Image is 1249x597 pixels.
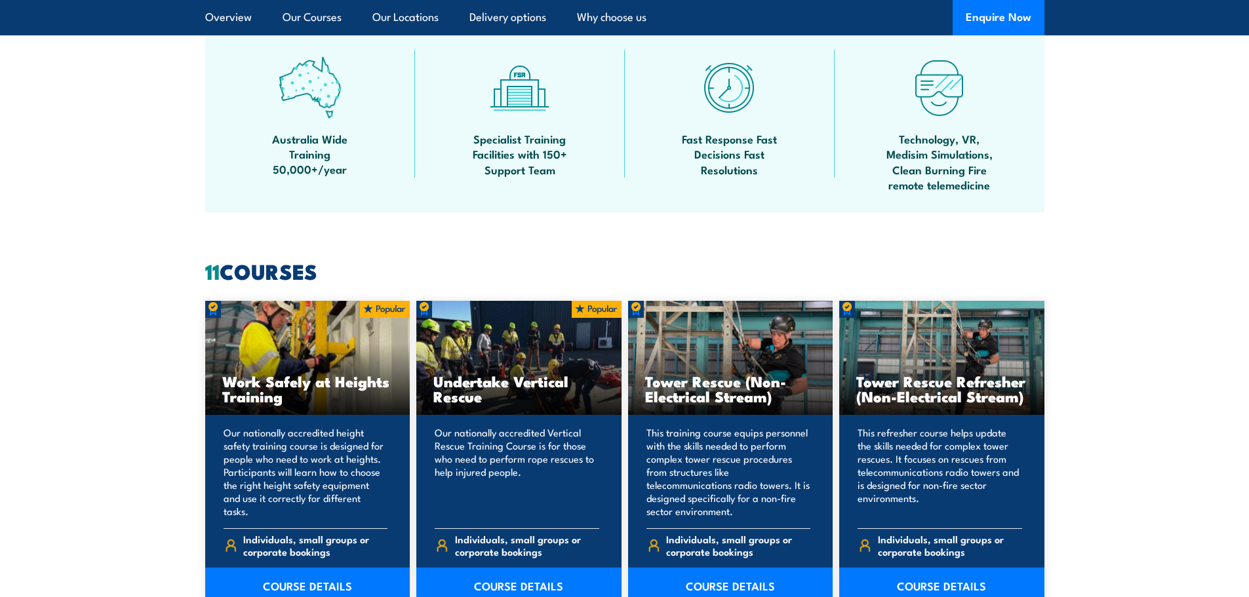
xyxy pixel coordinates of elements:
[205,254,220,287] strong: 11
[856,374,1027,404] h3: Tower Rescue Refresher (Non-Electrical Stream)
[666,533,810,558] span: Individuals, small groups or corporate bookings
[645,374,816,404] h3: Tower Rescue (Non-Electrical Stream)
[205,261,1044,280] h2: COURSES
[279,56,341,119] img: auswide-icon
[698,56,761,119] img: fast-icon
[455,533,599,558] span: Individuals, small groups or corporate bookings
[908,56,970,119] img: tech-icon
[878,533,1022,558] span: Individuals, small groups or corporate bookings
[222,374,393,404] h3: Work Safely at Heights Training
[435,426,599,518] p: Our nationally accredited Vertical Rescue Training Course is for those who need to perform rope r...
[671,131,789,177] span: Fast Response Fast Decisions Fast Resolutions
[646,426,811,518] p: This training course equips personnel with the skills needed to perform complex tower rescue proc...
[488,56,551,119] img: facilities-icon
[243,533,387,558] span: Individuals, small groups or corporate bookings
[461,131,579,177] span: Specialist Training Facilities with 150+ Support Team
[251,131,369,177] span: Australia Wide Training 50,000+/year
[224,426,388,518] p: Our nationally accredited height safety training course is designed for people who need to work a...
[433,374,605,404] h3: Undertake Vertical Rescue
[881,131,999,193] span: Technology, VR, Medisim Simulations, Clean Burning Fire remote telemedicine
[858,426,1022,518] p: This refresher course helps update the skills needed for complex tower rescues. It focuses on res...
